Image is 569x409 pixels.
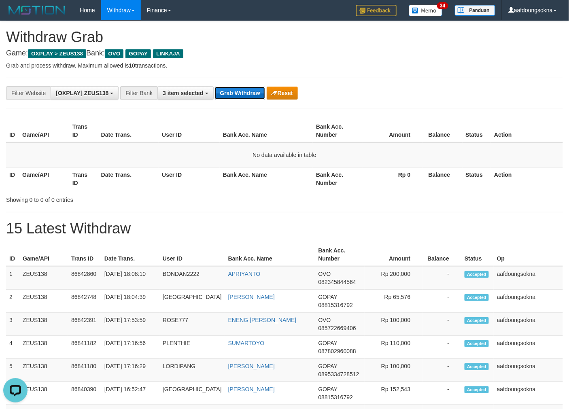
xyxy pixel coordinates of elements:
[465,317,489,324] span: Accepted
[220,167,313,190] th: Bank Acc. Name
[356,5,397,16] img: Feedback.jpg
[318,279,356,285] span: Copy 082345844564 to clipboard
[159,119,220,142] th: User ID
[56,90,108,96] span: [OXPLAY] ZEUS138
[6,193,231,204] div: Showing 0 to 0 of 0 entries
[494,266,563,290] td: aafdoungsokna
[159,243,225,266] th: User ID
[98,119,159,142] th: Date Trans.
[318,271,331,277] span: OVO
[69,119,98,142] th: Trans ID
[318,325,356,331] span: Copy 085722669406 to clipboard
[6,220,563,237] h1: 15 Latest Withdraw
[69,167,98,190] th: Trans ID
[159,313,225,336] td: ROSE777
[6,167,19,190] th: ID
[494,336,563,359] td: aafdoungsokna
[68,336,101,359] td: 86841182
[6,336,19,359] td: 4
[494,290,563,313] td: aafdoungsokna
[455,5,495,16] img: panduan.png
[163,90,203,96] span: 3 item selected
[228,294,275,300] a: [PERSON_NAME]
[228,317,297,323] a: ENENG [PERSON_NAME]
[101,336,159,359] td: [DATE] 17:16:56
[225,243,315,266] th: Bank Acc. Name
[68,290,101,313] td: 86842748
[318,294,338,300] span: GOPAY
[318,348,356,354] span: Copy 087802960088 to clipboard
[423,382,461,405] td: -
[101,290,159,313] td: [DATE] 18:04:39
[159,382,225,405] td: [GEOGRAPHIC_DATA]
[101,382,159,405] td: [DATE] 16:52:47
[68,382,101,405] td: 86840390
[494,243,563,266] th: Op
[423,313,461,336] td: -
[101,313,159,336] td: [DATE] 17:53:59
[19,290,68,313] td: ZEUS138
[101,243,159,266] th: Date Trans.
[51,86,119,100] button: [OXPLAY] ZEUS138
[105,49,123,58] span: OVO
[159,266,225,290] td: BONDAN2222
[409,5,443,16] img: Button%20Memo.svg
[365,336,423,359] td: Rp 110,000
[98,167,159,190] th: Date Trans.
[28,49,86,58] span: OXPLAY > ZEUS138
[215,87,265,100] button: Grab Withdraw
[423,290,461,313] td: -
[494,313,563,336] td: aafdoungsokna
[68,313,101,336] td: 86842391
[365,243,423,266] th: Amount
[463,119,491,142] th: Status
[494,382,563,405] td: aafdoungsokna
[19,243,68,266] th: Game/API
[129,62,135,69] strong: 10
[153,49,183,58] span: LINKAJA
[228,386,275,392] a: [PERSON_NAME]
[318,394,353,401] span: Copy 08815316792 to clipboard
[159,336,225,359] td: PLENTHIE
[101,359,159,382] td: [DATE] 17:16:29
[267,87,298,100] button: Reset
[313,167,363,190] th: Bank Acc. Number
[19,336,68,359] td: ZEUS138
[315,243,365,266] th: Bank Acc. Number
[19,167,69,190] th: Game/API
[318,340,338,346] span: GOPAY
[491,167,563,190] th: Action
[6,243,19,266] th: ID
[6,313,19,336] td: 3
[423,266,461,290] td: -
[220,119,313,142] th: Bank Acc. Name
[318,363,338,369] span: GOPAY
[465,271,489,278] span: Accepted
[159,167,220,190] th: User ID
[228,340,265,346] a: SUMARTOYO
[19,359,68,382] td: ZEUS138
[6,142,563,167] td: No data available in table
[125,49,151,58] span: GOPAY
[423,336,461,359] td: -
[423,119,463,142] th: Balance
[3,3,28,28] button: Open LiveChat chat widget
[101,266,159,290] td: [DATE] 18:08:10
[6,49,563,57] h4: Game: Bank:
[365,382,423,405] td: Rp 152,543
[68,359,101,382] td: 86841180
[318,371,359,377] span: Copy 0895334728512 to clipboard
[6,86,51,100] div: Filter Website
[463,167,491,190] th: Status
[318,317,331,323] span: OVO
[19,313,68,336] td: ZEUS138
[465,386,489,393] span: Accepted
[318,302,353,308] span: Copy 08815316792 to clipboard
[157,86,213,100] button: 3 item selected
[6,29,563,45] h1: Withdraw Grab
[68,243,101,266] th: Trans ID
[365,313,423,336] td: Rp 100,000
[365,290,423,313] td: Rp 65,576
[6,61,563,70] p: Grab and process withdraw. Maximum allowed is transactions.
[461,243,494,266] th: Status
